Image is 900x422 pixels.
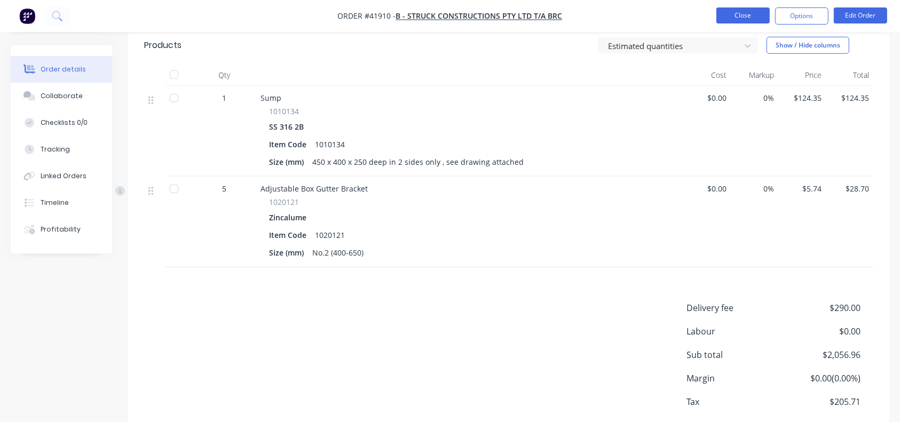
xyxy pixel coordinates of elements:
[260,93,281,103] span: Sump
[260,184,368,194] span: Adjustable Box Gutter Bracket
[144,39,181,52] div: Products
[192,65,256,86] div: Qty
[686,395,781,408] span: Tax
[783,183,822,194] span: $5.74
[41,225,81,234] div: Profitability
[686,301,781,314] span: Delivery fee
[311,137,349,152] div: 1010134
[781,301,860,314] span: $290.00
[688,92,727,103] span: $0.00
[269,106,299,117] span: 1010134
[41,118,88,128] div: Checklists 0/0
[311,227,349,243] div: 1020121
[41,65,86,74] div: Order details
[222,183,226,194] span: 5
[686,348,781,361] span: Sub total
[688,183,727,194] span: $0.00
[834,7,887,23] button: Edit Order
[735,92,774,103] span: 0%
[783,92,822,103] span: $124.35
[830,183,869,194] span: $28.70
[781,325,860,338] span: $0.00
[11,83,112,109] button: Collaborate
[269,227,311,243] div: Item Code
[11,109,112,136] button: Checklists 0/0
[781,395,860,408] span: $205.71
[11,163,112,189] button: Linked Orders
[735,183,774,194] span: 0%
[731,65,778,86] div: Markup
[11,189,112,216] button: Timeline
[41,145,70,154] div: Tracking
[767,37,849,54] button: Show / Hide columns
[41,171,86,181] div: Linked Orders
[775,7,828,25] button: Options
[269,137,311,152] div: Item Code
[338,11,396,21] span: Order #41910 -
[41,198,69,208] div: Timeline
[781,372,860,385] span: $0.00 ( 0.00 %)
[11,56,112,83] button: Order details
[308,154,528,170] div: 450 x 400 x 250 deep in 2 sides only , see drawing attached
[686,372,781,385] span: Margin
[716,7,770,23] button: Close
[41,91,83,101] div: Collaborate
[269,210,311,225] div: Zincalume
[269,154,308,170] div: Size (mm)
[269,245,308,260] div: Size (mm)
[830,92,869,103] span: $124.35
[19,8,35,24] img: Factory
[11,216,112,243] button: Profitability
[396,11,563,21] a: B - Struck Constructions Pty Ltd T/A BRC
[778,65,826,86] div: Price
[683,65,731,86] div: Cost
[826,65,873,86] div: Total
[781,348,860,361] span: $2,056.96
[222,92,226,103] span: 1
[308,245,368,260] div: No.2 (400-650)
[11,136,112,163] button: Tracking
[269,119,308,134] div: SS 316 2B
[269,196,299,208] span: 1020121
[686,325,781,338] span: Labour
